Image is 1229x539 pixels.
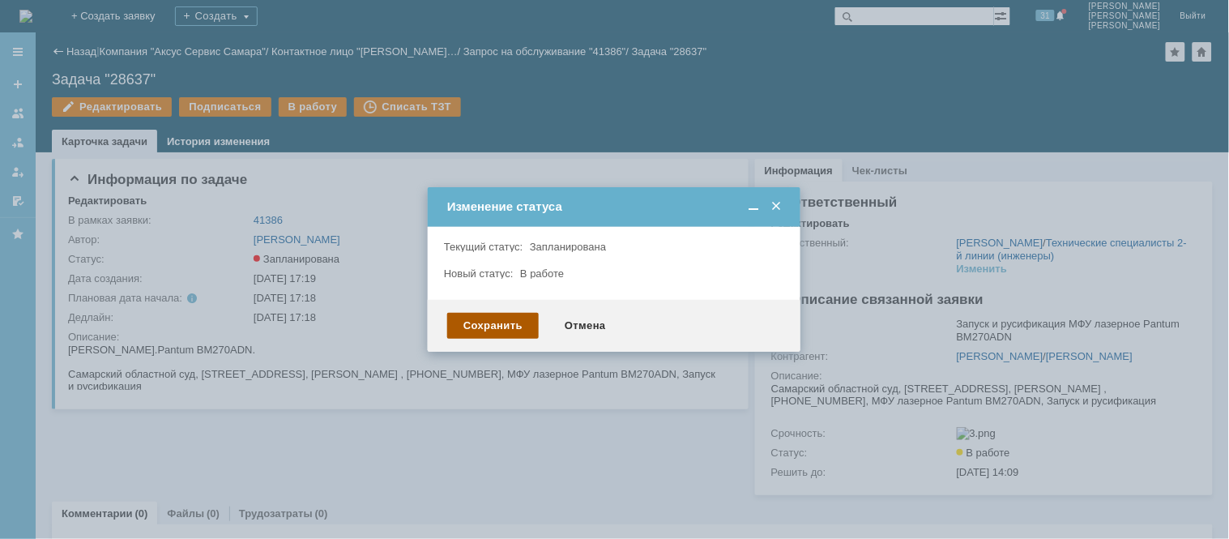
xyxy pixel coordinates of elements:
span: Запланирована [530,241,606,253]
span: Закрыть [768,199,784,214]
span: В работе [520,267,564,280]
label: Текущий статус: [444,241,523,253]
label: Новый статус: [444,267,514,280]
span: Свернуть (Ctrl + M) [745,199,762,214]
div: Изменение статуса [447,199,784,214]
